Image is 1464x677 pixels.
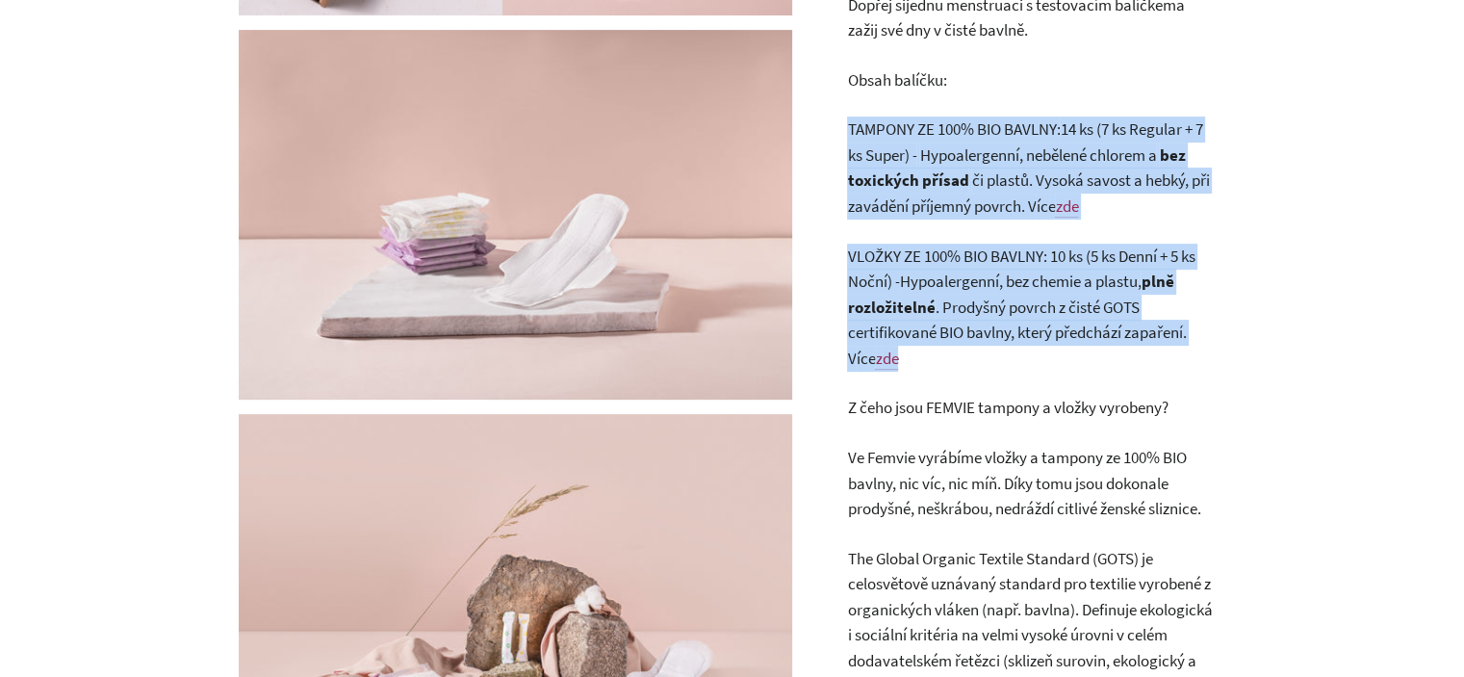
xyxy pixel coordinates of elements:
[875,348,882,370] a: z
[847,271,1173,318] strong: plně rozložitelné
[847,118,1060,140] span: TAMPONY ZE 100% BIO BAVLNY:
[847,397,1168,418] span: Z čeho jsou FEMVIE tampony a vložky vyrobeny?
[847,246,1194,293] span: VLOŽKY ZE 100% BIO BAVLNY: 10 ks (5 ks Denní + 5 ks Noční) -
[1055,195,1078,218] a: zde
[847,69,946,91] span: Obsah balíčku:
[847,117,1213,219] p: 14 ks (7 ks Regular + 7 ks Super) - íce
[882,348,898,370] a: de
[239,30,792,400] img: Testovací balíček
[847,244,1213,372] p: Hypoalergenní, bez chemie a plastu, . Prodyšný povrch z čisté GOTS certifikované BIO bavlny, kter...
[847,169,1209,217] span: či plastů. Vysoká savost a hebký, při zavádění příjemný povrch. V
[847,322,1186,369] span: . V
[919,144,1159,166] span: Hypoalergenní, nebělené chlorem a
[847,447,1200,519] span: Ve Femvie vyrábíme vložky a tampony ze 100% BIO bavlny, nic víc, nic míň. Díky tomu jsou dokonale...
